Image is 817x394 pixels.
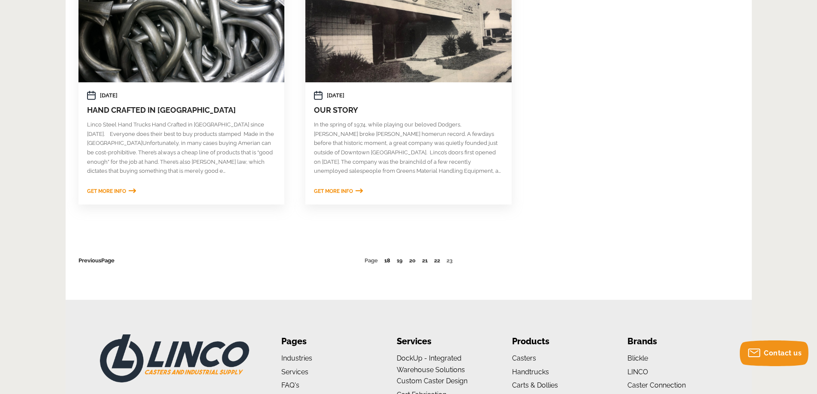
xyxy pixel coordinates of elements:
a: Carts & Dollies [512,381,558,389]
a: 19 [397,257,403,264]
span: Page [101,257,115,264]
a: Casters [512,354,536,362]
section: Linco Steel Hand Trucks Hand Crafted in [GEOGRAPHIC_DATA] since [DATE]. Everyone does their best ... [78,120,284,176]
span: Contact us [764,349,802,357]
a: Get More Info [87,188,136,194]
span: [DATE] [327,91,344,100]
a: 20 [409,257,416,264]
span: 23 [446,257,452,264]
a: FAQ's [281,381,299,389]
span: [DATE] [100,91,118,100]
li: Pages [281,334,371,349]
a: DockUp - Integrated Warehouse Solutions [397,354,465,374]
a: Blickle [627,354,648,362]
button: Contact us [740,340,808,366]
a: 21 [422,257,428,264]
li: Products [512,334,602,349]
a: HAND CRAFTED IN [GEOGRAPHIC_DATA] [87,105,236,114]
a: Handtrucks [512,368,549,376]
img: LINCO CASTERS & INDUSTRIAL SUPPLY [100,334,249,382]
a: Custom Caster Design [397,377,467,385]
a: Caster Connection [627,381,686,389]
a: Services [281,368,308,376]
span: Page [365,257,378,264]
a: 22 [434,257,440,264]
section: In the spring of 1974, while playing our beloved Dodgers, [PERSON_NAME] broke [PERSON_NAME] homer... [305,120,511,176]
li: Brands [627,334,717,349]
span: Get More Info [87,188,126,194]
span: Get More Info [314,188,353,194]
a: Get More Info [314,188,363,194]
a: LINCO [627,368,648,376]
a: PreviousPage [78,257,115,264]
a: 18 [384,257,390,264]
a: OUR STORY [314,105,358,114]
li: Services [397,334,486,349]
a: Industries [281,354,312,362]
